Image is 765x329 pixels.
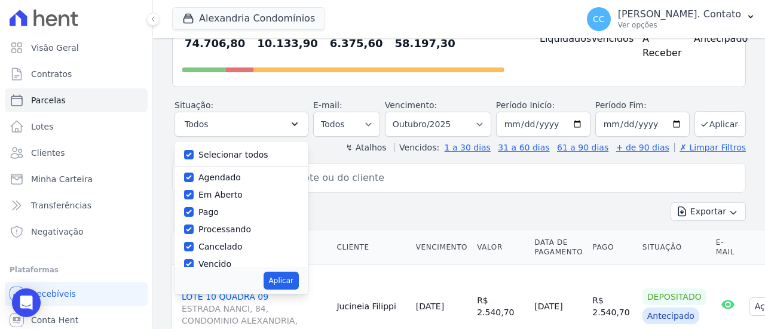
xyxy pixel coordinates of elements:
[332,230,411,265] th: Cliente
[5,36,148,60] a: Visão Geral
[411,230,472,265] th: Vencimento
[5,141,148,165] a: Clientes
[10,263,143,277] div: Plataformas
[31,42,79,54] span: Visão Geral
[5,167,148,191] a: Minha Carteira
[642,308,699,324] div: Antecipado
[12,288,41,317] div: Open Intercom Messenger
[31,288,76,300] span: Recebíveis
[711,230,745,265] th: E-mail
[313,100,342,110] label: E-mail:
[31,314,78,326] span: Conta Hent
[198,207,219,217] label: Pago
[618,8,741,20] p: [PERSON_NAME]. Contato
[5,62,148,86] a: Contratos
[198,173,241,182] label: Agendado
[198,259,231,269] label: Vencido
[642,32,675,60] h4: A Receber
[385,100,437,110] label: Vencimento:
[198,225,251,234] label: Processando
[638,230,711,265] th: Situação
[31,147,65,159] span: Clientes
[31,173,93,185] span: Minha Carteira
[198,242,242,251] label: Cancelado
[31,68,72,80] span: Contratos
[416,302,444,311] a: [DATE]
[172,230,332,265] th: Contrato
[345,143,386,152] label: ↯ Atalhos
[498,143,549,152] a: 31 a 60 dias
[394,143,439,152] label: Vencidos:
[264,272,299,290] button: Aplicar
[472,230,530,265] th: Valor
[194,166,740,190] input: Buscar por nome do lote ou do cliente
[5,115,148,139] a: Lotes
[185,117,208,131] span: Todos
[577,2,765,36] button: CC [PERSON_NAME]. Contato Ver opções
[31,94,66,106] span: Parcelas
[5,282,148,306] a: Recebíveis
[175,100,213,110] label: Situação:
[595,99,690,112] label: Período Fim:
[5,220,148,244] a: Negativação
[496,100,555,110] label: Período Inicío:
[642,288,706,305] div: Depositado
[530,230,587,265] th: Data de Pagamento
[674,143,746,152] a: ✗ Limpar Filtros
[671,202,746,221] button: Exportar
[587,230,637,265] th: Pago
[31,226,84,238] span: Negativação
[31,121,54,133] span: Lotes
[175,112,308,137] button: Todos
[618,20,741,30] p: Ver opções
[5,193,148,217] a: Transferências
[694,32,726,46] h4: Antecipado
[198,190,243,199] label: Em Aberto
[31,199,91,211] span: Transferências
[445,143,491,152] a: 1 a 30 dias
[593,15,605,23] span: CC
[616,143,669,152] a: + de 90 dias
[198,150,268,159] label: Selecionar todos
[557,143,608,152] a: 61 a 90 dias
[591,32,623,46] h4: Vencidos
[172,7,325,30] button: Alexandria Condomínios
[540,32,572,46] h4: Liquidados
[694,111,746,137] button: Aplicar
[5,88,148,112] a: Parcelas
